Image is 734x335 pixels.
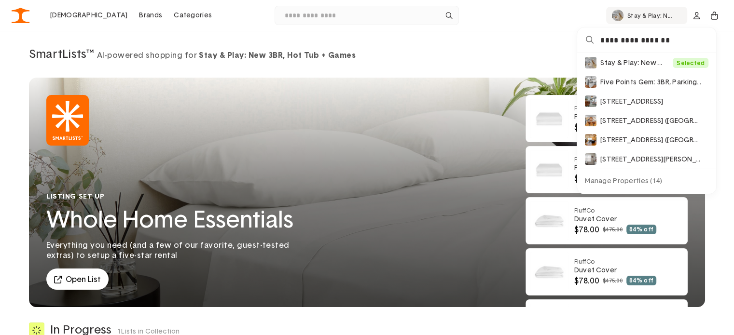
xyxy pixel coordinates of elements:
[97,52,356,59] span: AI-powered shopping for
[600,136,708,144] p: [STREET_ADDRESS] ([GEOGRAPHIC_DATA])
[577,27,717,194] ul: Stay & Play: New 3BR, Hot Tub + GamesStay & Play: New 3BR, Hot Tub + Games
[199,52,356,59] strong: Stay & Play: New 3BR, Hot Tub + Games
[627,12,681,19] p: Stay & Play: New 3BR, Hot Tub + Games
[600,78,708,86] p: Five Points Gem: 3BR, Parking, Yard, Foosball
[66,275,101,285] span: Open List
[29,49,356,60] h2: SmartLists™
[134,8,167,23] a: Brands
[585,134,596,146] img: 795 Columbus Pkwy (Upper Apt)
[585,153,596,165] img: 428 Norwood Ave
[585,95,596,107] img: 10 Colonial Circle
[46,268,109,290] a: Open List
[689,8,704,23] button: dropdown trigger
[606,7,687,24] button: Stay & Play: New 3BR, Hot Tub + GamesStay & Play: New 3BR, Hot Tub + Games
[45,8,132,23] a: [DEMOGRAPHIC_DATA]
[600,117,708,124] p: [STREET_ADDRESS] ([GEOGRAPHIC_DATA])
[600,155,708,163] p: [STREET_ADDRESS][PERSON_NAME]
[585,76,596,88] img: Five Points Gem: 3BR, Parking, Yard, Foosball
[12,8,30,23] img: Inhouse
[600,97,708,105] p: [STREET_ADDRESS]
[612,10,623,21] img: Stay & Play: New 3BR, Hot Tub + Games
[577,169,716,193] div: Manage Properties ( 14 )
[585,115,596,126] img: 795 Columbus Pkwy (Lower Apt)
[169,8,217,23] a: Categories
